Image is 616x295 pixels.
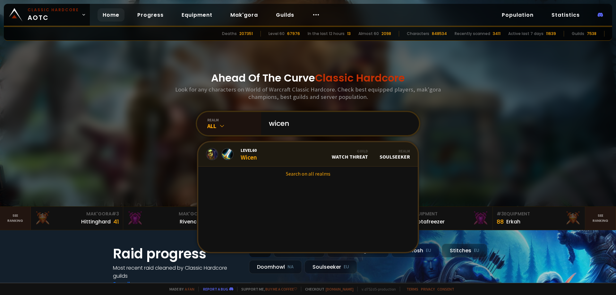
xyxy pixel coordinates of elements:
div: Nek'Rosh [391,244,439,257]
div: Level 60 [269,31,285,37]
div: Notafreezer [414,218,445,226]
a: Terms [406,287,418,291]
span: Level 60 [241,147,257,153]
small: Classic Hardcore [28,7,79,13]
span: # 3 [112,211,119,217]
a: Mak'Gora#2Rivench100 [123,207,216,230]
div: 88 [497,217,504,226]
a: a fan [185,287,194,291]
a: #3Equipment88Erkah [493,207,585,230]
div: Watch Threat [332,149,368,160]
a: Equipment [176,8,218,22]
small: EU [426,247,431,254]
a: Consent [437,287,454,291]
a: #2Equipment88Notafreezer [400,207,493,230]
span: Support me, [237,287,297,291]
span: Made by [166,287,194,291]
div: Hittinghard [81,218,111,226]
a: Statistics [546,8,585,22]
div: 11639 [546,31,556,37]
small: EU [344,264,349,270]
div: Wicen [241,147,257,161]
div: 13 [347,31,351,37]
a: Classic HardcoreAOTC [4,4,90,26]
div: Deaths [222,31,237,37]
div: Rivench [180,218,200,226]
div: Active last 7 days [508,31,543,37]
h4: Most recent raid cleaned by Classic Hardcore guilds [113,264,241,280]
div: 848534 [432,31,447,37]
span: v. d752d5 - production [357,287,396,291]
div: Erkah [506,218,520,226]
a: Mak'Gora#3Hittinghard41 [31,207,123,230]
a: Seeranking [585,207,616,230]
a: Privacy [421,287,435,291]
a: Level60WicenGuildWatch ThreatRealmSoulseeker [198,142,418,167]
div: In the last 12 hours [308,31,345,37]
a: Home [98,8,124,22]
div: Almost 60 [358,31,379,37]
h1: Raid progress [113,244,241,264]
a: [DOMAIN_NAME] [326,287,354,291]
a: Population [497,8,539,22]
a: Report a bug [203,287,228,291]
div: Recently scanned [455,31,490,37]
h3: Look for any characters on World of Warcraft Classic Hardcore. Check best equipped players, mak'g... [173,86,443,100]
div: Mak'Gora [127,211,211,217]
div: Guilds [572,31,584,37]
a: Mak'gora [225,8,263,22]
div: Equipment [497,211,581,217]
div: 3411 [493,31,501,37]
h1: Ahead Of The Curve [211,70,405,86]
div: 67976 [287,31,300,37]
div: 7538 [587,31,596,37]
input: Search a character... [265,112,411,135]
small: EU [474,247,479,254]
div: Doomhowl [249,260,302,274]
div: Soulseeker [304,260,357,274]
div: 207351 [239,31,253,37]
div: realm [207,117,261,122]
a: Guilds [271,8,299,22]
a: See all progress [113,280,155,288]
div: Soulseeker [380,149,410,160]
span: Classic Hardcore [315,71,405,85]
span: AOTC [28,7,79,22]
div: All [207,122,261,130]
a: Buy me a coffee [265,287,297,291]
a: Progress [132,8,169,22]
span: # 3 [497,211,504,217]
div: Mak'Gora [35,211,119,217]
a: Search on all realms [198,167,418,181]
div: Realm [380,149,410,153]
small: NA [287,264,294,270]
div: Guild [332,149,368,153]
div: 2098 [381,31,391,37]
div: Characters [407,31,429,37]
span: Checkout [301,287,354,291]
div: Equipment [404,211,489,217]
div: 41 [113,217,119,226]
div: Stitches [442,244,487,257]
